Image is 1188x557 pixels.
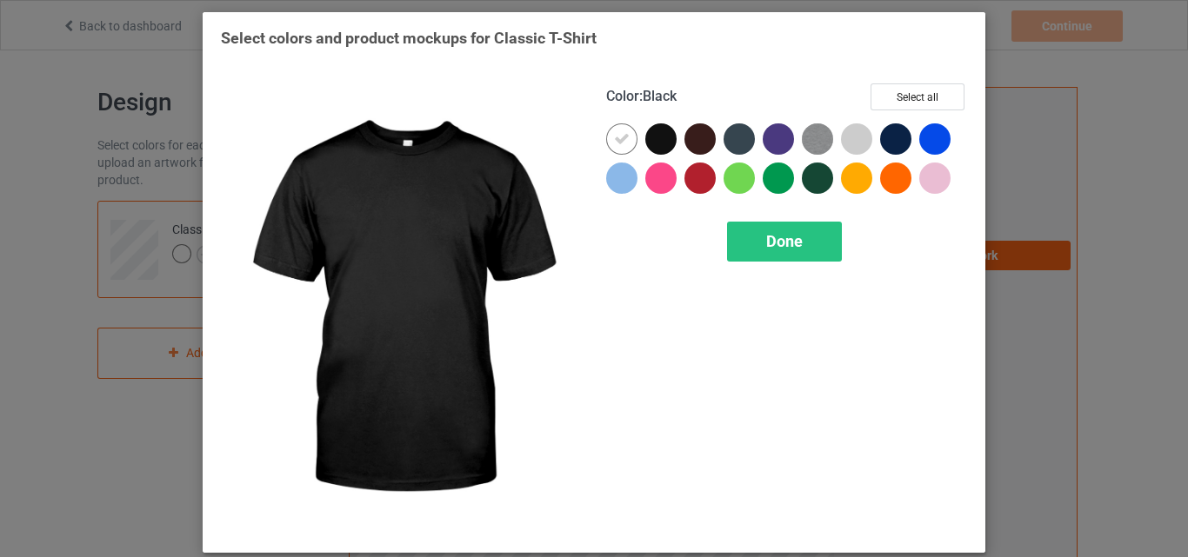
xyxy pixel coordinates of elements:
[766,232,803,250] span: Done
[606,88,639,104] span: Color
[221,29,597,47] span: Select colors and product mockups for Classic T-Shirt
[606,88,677,106] h4: :
[221,83,582,534] img: regular.jpg
[643,88,677,104] span: Black
[871,83,964,110] button: Select all
[802,123,833,155] img: heather_texture.png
